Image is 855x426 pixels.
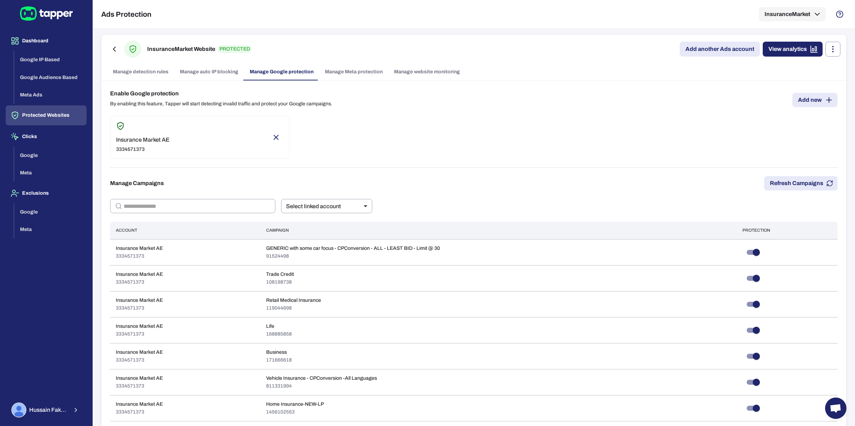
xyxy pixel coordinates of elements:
[792,93,838,107] a: Add new
[14,208,87,214] a: Google
[266,409,324,415] p: 1456102553
[147,45,215,53] h6: InsuranceMarket Website
[6,190,87,196] a: Exclusions
[244,63,319,80] a: Manage Google protection
[14,169,87,175] a: Meta
[281,199,372,213] div: Select linked account
[116,146,170,153] p: 3334571373
[116,357,163,363] p: 3334571373
[266,279,294,285] p: 108198738
[110,222,260,239] th: Account
[266,357,292,363] p: 171666618
[29,406,68,414] span: Hussain Fakhruddin
[266,271,294,278] p: Trade Credit
[6,31,87,51] button: Dashboard
[6,37,87,43] a: Dashboard
[218,45,252,53] p: PROTECTED
[116,331,163,337] p: 3334571373
[14,74,87,80] a: Google Audience Based
[116,297,163,304] p: Insurance Market AE
[764,176,838,190] button: Refresh Campaigns
[12,403,26,417] img: Hussain Fakhruddin
[174,63,244,80] a: Manage auto IP blocking
[266,305,321,311] p: 119044698
[116,375,163,382] p: Insurance Market AE
[116,271,163,278] p: Insurance Market AE
[116,279,163,285] p: 3334571373
[14,152,87,158] a: Google
[110,89,332,98] h6: Enable Google protection
[116,245,163,252] p: Insurance Market AE
[6,133,87,139] a: Clicks
[14,147,87,164] button: Google
[14,203,87,221] button: Google
[6,183,87,203] button: Exclusions
[101,10,151,19] h5: Ads Protection
[266,331,292,337] p: 168885858
[116,409,163,415] p: 3334571373
[116,323,163,330] p: Insurance Market AE
[266,245,440,252] p: GENERIC with some car focus - CPConversion - ALL - LEAST BID - Limit @ 30
[266,383,377,389] p: 811331994
[6,112,87,118] a: Protected Websites
[116,305,163,311] p: 3334571373
[737,222,838,239] th: Protection
[14,51,87,69] button: Google IP Based
[14,226,87,232] a: Meta
[14,164,87,182] button: Meta
[14,86,87,104] button: Meta Ads
[116,401,163,407] p: Insurance Market AE
[763,42,823,57] a: View analytics
[266,323,292,330] p: Life
[6,400,87,420] button: Hussain FakhruddinHussain Fakhruddin
[759,7,826,21] button: InsuranceMarket
[6,127,87,147] button: Clicks
[388,63,466,80] a: Manage website monitoring
[266,253,440,259] p: 91524498
[14,69,87,86] button: Google Audience Based
[14,91,87,98] a: Meta Ads
[266,349,292,356] p: Business
[116,136,170,143] p: Insurance Market AE
[680,42,760,57] a: Add another Ads account
[266,401,324,407] p: Home Insurance-NEW-LP
[116,383,163,389] p: 3334571373
[6,105,87,125] button: Protected Websites
[107,63,174,80] a: Manage detection rules
[269,130,283,144] button: Remove account
[825,398,846,419] a: Open chat
[116,349,163,356] p: Insurance Market AE
[266,297,321,304] p: Retail Medical Insurance
[266,375,377,382] p: Vehicle Insurance - CPConversion -All Languages
[14,221,87,238] button: Meta
[14,56,87,62] a: Google IP Based
[116,253,163,259] p: 3334571373
[110,179,164,188] h6: Manage Campaigns
[260,222,737,239] th: Campaign
[110,101,332,107] p: By enabling this feature, Tapper will start detecting invalid traffic and protect your Google cam...
[319,63,388,80] a: Manage Meta protection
